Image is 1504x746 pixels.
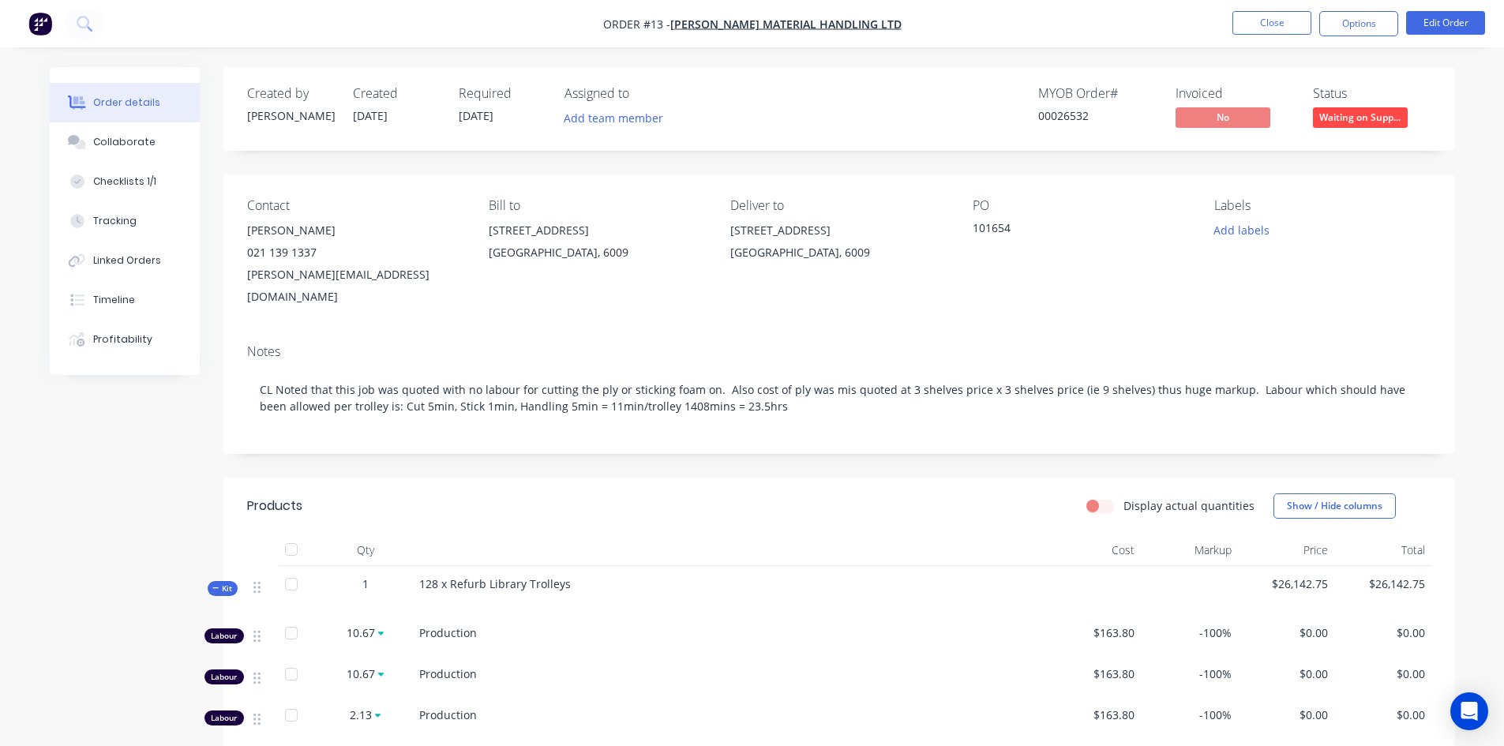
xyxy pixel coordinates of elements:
[1147,707,1232,723] span: -100%
[1313,107,1408,127] span: Waiting on Supp...
[564,86,722,101] div: Assigned to
[489,242,705,264] div: [GEOGRAPHIC_DATA], 6009
[489,219,705,270] div: [STREET_ADDRESS][GEOGRAPHIC_DATA], 6009
[1051,707,1135,723] span: $163.80
[489,198,705,213] div: Bill to
[1147,665,1232,682] span: -100%
[93,96,160,110] div: Order details
[973,198,1189,213] div: PO
[603,17,670,32] span: Order #13 -
[1038,107,1157,124] div: 00026532
[489,219,705,242] div: [STREET_ADDRESS]
[247,264,463,308] div: [PERSON_NAME][EMAIL_ADDRESS][DOMAIN_NAME]
[50,162,200,201] button: Checklists 1/1
[1232,11,1311,35] button: Close
[1147,624,1232,641] span: -100%
[50,201,200,241] button: Tracking
[1341,624,1425,641] span: $0.00
[247,219,463,308] div: [PERSON_NAME]021 139 1337[PERSON_NAME][EMAIL_ADDRESS][DOMAIN_NAME]
[730,242,947,264] div: [GEOGRAPHIC_DATA], 6009
[93,174,156,189] div: Checklists 1/1
[93,253,161,268] div: Linked Orders
[347,624,375,641] span: 10.67
[1038,86,1157,101] div: MYOB Order #
[1450,692,1488,730] div: Open Intercom Messenger
[459,108,493,123] span: [DATE]
[459,86,546,101] div: Required
[419,625,477,640] span: Production
[204,710,244,725] div: Labour
[50,280,200,320] button: Timeline
[247,86,334,101] div: Created by
[1244,707,1329,723] span: $0.00
[730,219,947,270] div: [STREET_ADDRESS][GEOGRAPHIC_DATA], 6009
[670,17,902,32] a: [PERSON_NAME] Material Handling Ltd
[350,707,372,723] span: 2.13
[93,293,135,307] div: Timeline
[1176,107,1270,127] span: No
[1051,665,1135,682] span: $163.80
[1334,534,1431,566] div: Total
[247,344,1431,359] div: Notes
[1045,534,1142,566] div: Cost
[318,534,413,566] div: Qty
[212,583,233,594] span: Kit
[1406,11,1485,35] button: Edit Order
[1244,665,1329,682] span: $0.00
[50,83,200,122] button: Order details
[247,242,463,264] div: 021 139 1337
[347,665,375,682] span: 10.67
[93,332,152,347] div: Profitability
[973,219,1170,242] div: 101654
[28,12,52,36] img: Factory
[1273,493,1396,519] button: Show / Hide columns
[50,320,200,359] button: Profitability
[555,107,671,129] button: Add team member
[50,122,200,162] button: Collaborate
[1176,86,1294,101] div: Invoiced
[247,107,334,124] div: [PERSON_NAME]
[1341,707,1425,723] span: $0.00
[50,241,200,280] button: Linked Orders
[362,575,369,592] span: 1
[93,135,156,149] div: Collaborate
[730,198,947,213] div: Deliver to
[1313,107,1408,131] button: Waiting on Supp...
[419,666,477,681] span: Production
[730,219,947,242] div: [STREET_ADDRESS]
[419,576,571,591] span: 128 x Refurb Library Trolleys
[1051,624,1135,641] span: $163.80
[1244,575,1329,592] span: $26,142.75
[564,107,672,129] button: Add team member
[247,366,1431,430] div: CL Noted that this job was quoted with no labour for cutting the ply or sticking foam on. Also co...
[1341,665,1425,682] span: $0.00
[93,214,137,228] div: Tracking
[247,497,302,515] div: Products
[247,198,463,213] div: Contact
[1214,198,1431,213] div: Labels
[1313,86,1431,101] div: Status
[1206,219,1278,241] button: Add labels
[204,628,244,643] div: Labour
[208,581,238,596] div: Kit
[204,669,244,684] div: Labour
[353,86,440,101] div: Created
[1244,624,1329,641] span: $0.00
[1319,11,1398,36] button: Options
[1123,497,1255,514] label: Display actual quantities
[353,108,388,123] span: [DATE]
[1238,534,1335,566] div: Price
[1141,534,1238,566] div: Markup
[1341,575,1425,592] span: $26,142.75
[247,219,463,242] div: [PERSON_NAME]
[419,707,477,722] span: Production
